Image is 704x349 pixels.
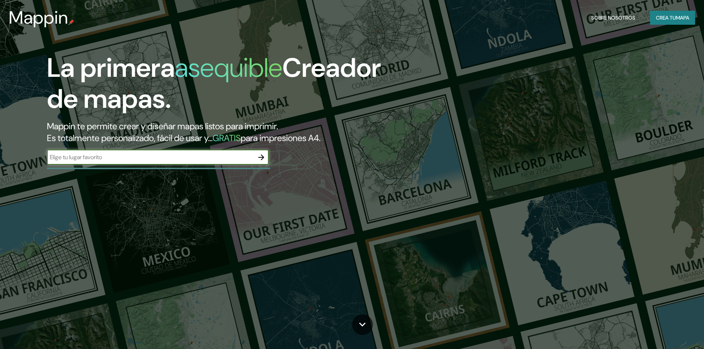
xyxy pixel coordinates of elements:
font: Creador de mapas. [47,51,381,116]
font: asequible [175,51,282,85]
font: Mappin [9,6,68,29]
font: mapa [676,14,689,21]
font: Crea tu [656,14,676,21]
button: Crea tumapa [650,11,695,25]
font: La primera [47,51,175,85]
input: Elige tu lugar favorito [47,153,254,161]
font: Sobre nosotros [591,14,635,21]
font: Mappin te permite crear y diseñar mapas listos para imprimir. [47,120,278,132]
button: Sobre nosotros [588,11,638,25]
font: GRATIS [212,132,241,144]
font: Es totalmente personalizado, fácil de usar y... [47,132,212,144]
img: pin de mapeo [68,19,74,25]
font: para impresiones A4. [241,132,320,144]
